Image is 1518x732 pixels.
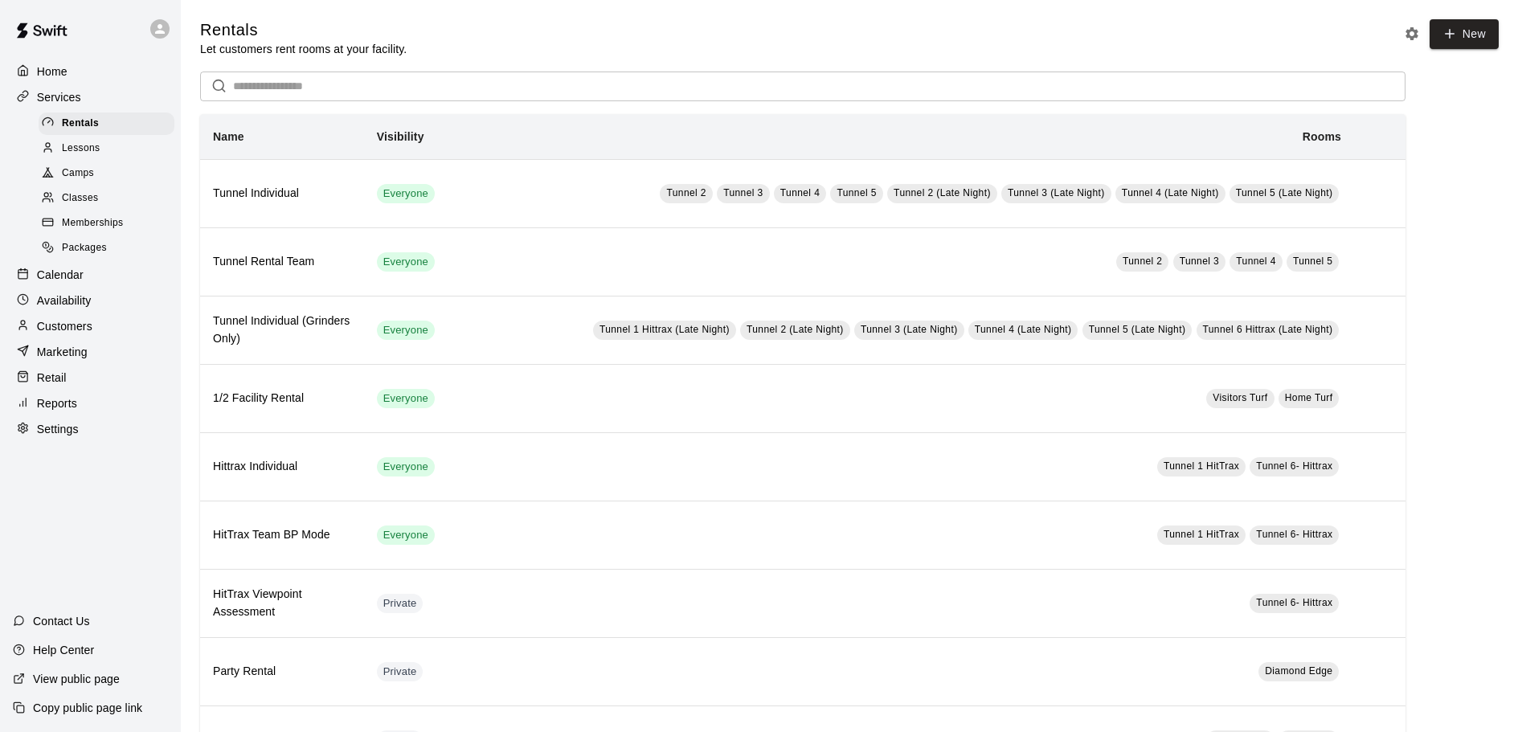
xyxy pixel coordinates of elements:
[33,671,120,687] p: View public page
[377,389,435,408] div: This service is visible to all of your customers
[200,41,407,57] p: Let customers rent rooms at your facility.
[1293,256,1332,267] span: Tunnel 5
[37,370,67,386] p: Retail
[37,421,79,437] p: Settings
[213,185,351,202] h6: Tunnel Individual
[1164,460,1239,472] span: Tunnel 1 HitTrax
[39,162,174,185] div: Camps
[37,89,81,105] p: Services
[39,186,181,211] a: Classes
[13,85,168,109] a: Services
[837,187,876,198] span: Tunnel 5
[1430,19,1499,49] a: New
[39,112,174,135] div: Rentals
[377,457,435,476] div: This service is visible to all of your customers
[37,63,68,80] p: Home
[1203,324,1333,335] span: Tunnel 6 Hittrax (Late Night)
[37,395,77,411] p: Reports
[1213,392,1267,403] span: Visitors Turf
[1089,324,1186,335] span: Tunnel 5 (Late Night)
[1236,187,1333,198] span: Tunnel 5 (Late Night)
[39,162,181,186] a: Camps
[39,187,174,210] div: Classes
[377,391,435,407] span: Everyone
[377,323,435,338] span: Everyone
[33,613,90,629] p: Contact Us
[377,130,424,143] b: Visibility
[13,391,168,415] a: Reports
[39,136,181,161] a: Lessons
[377,525,435,545] div: This service is visible to all of your customers
[1256,460,1332,472] span: Tunnel 6- Hittrax
[377,321,435,340] div: This service is visible to all of your customers
[62,141,100,157] span: Lessons
[62,116,99,132] span: Rentals
[1164,529,1239,540] span: Tunnel 1 HitTrax
[377,255,435,270] span: Everyone
[62,166,94,182] span: Camps
[39,236,181,261] a: Packages
[213,663,351,681] h6: Party Rental
[377,594,423,613] div: This service is hidden, and can only be accessed via a direct link
[200,19,407,41] h5: Rentals
[13,340,168,364] a: Marketing
[1008,187,1105,198] span: Tunnel 3 (Late Night)
[37,318,92,334] p: Customers
[377,460,435,475] span: Everyone
[747,324,844,335] span: Tunnel 2 (Late Night)
[39,211,181,236] a: Memberships
[13,417,168,441] a: Settings
[39,111,181,136] a: Rentals
[723,187,763,198] span: Tunnel 3
[894,187,991,198] span: Tunnel 2 (Late Night)
[39,237,174,260] div: Packages
[1256,529,1332,540] span: Tunnel 6- Hittrax
[377,665,423,680] span: Private
[975,324,1072,335] span: Tunnel 4 (Late Night)
[1303,130,1341,143] b: Rooms
[13,288,168,313] a: Availability
[39,212,174,235] div: Memberships
[780,187,820,198] span: Tunnel 4
[62,215,123,231] span: Memberships
[213,586,351,621] h6: HitTrax Viewpoint Assessment
[1123,256,1162,267] span: Tunnel 2
[39,137,174,160] div: Lessons
[1122,187,1219,198] span: Tunnel 4 (Late Night)
[37,292,92,309] p: Availability
[377,252,435,272] div: This service is visible to all of your customers
[1180,256,1219,267] span: Tunnel 3
[377,662,423,681] div: This service is hidden, and can only be accessed via a direct link
[13,314,168,338] a: Customers
[213,390,351,407] h6: 1/2 Facility Rental
[377,596,423,611] span: Private
[62,240,107,256] span: Packages
[1285,392,1333,403] span: Home Turf
[13,263,168,287] a: Calendar
[599,324,730,335] span: Tunnel 1 Hittrax (Late Night)
[377,186,435,202] span: Everyone
[666,187,706,198] span: Tunnel 2
[37,344,88,360] p: Marketing
[1265,665,1332,677] span: Diamond Edge
[213,130,244,143] b: Name
[1256,597,1332,608] span: Tunnel 6- Hittrax
[213,313,351,348] h6: Tunnel Individual (Grinders Only)
[1400,22,1424,46] button: Rental settings
[213,458,351,476] h6: Hittrax Individual
[13,59,168,84] a: Home
[1236,256,1275,267] span: Tunnel 4
[62,190,98,207] span: Classes
[213,253,351,271] h6: Tunnel Rental Team
[13,366,168,390] a: Retail
[37,267,84,283] p: Calendar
